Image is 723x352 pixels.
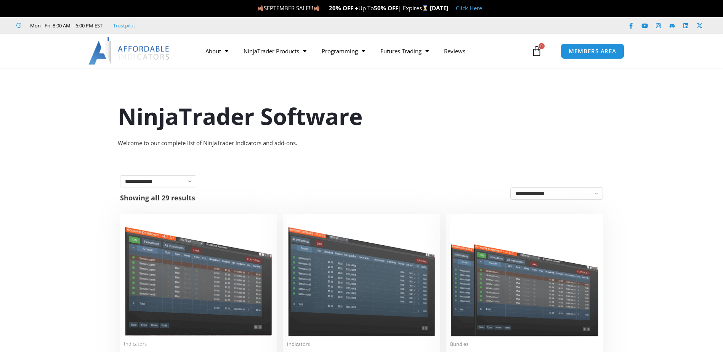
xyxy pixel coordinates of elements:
span: Bundles [450,341,599,347]
span: 0 [539,43,545,49]
strong: [DATE] [430,4,448,12]
p: Showing all 29 results [120,194,195,201]
div: Welcome to our complete list of NinjaTrader indicators and add-ons. [118,138,606,149]
img: 🍂 [314,5,319,11]
a: NinjaTrader Products [236,42,314,60]
a: Click Here [456,4,482,12]
a: MEMBERS AREA [561,43,624,59]
span: Indicators [287,341,436,347]
span: Mon - Fri: 8:00 AM – 6:00 PM EST [28,21,103,30]
a: Futures Trading [373,42,436,60]
span: MEMBERS AREA [569,48,616,54]
img: Duplicate Account Actions [124,218,273,336]
img: 🍂 [258,5,263,11]
img: LogoAI | Affordable Indicators – NinjaTrader [88,37,170,65]
img: Account Risk Manager [287,218,436,336]
strong: 50% OFF [374,4,398,12]
img: Accounts Dashboard Suite [450,218,599,336]
a: 0 [520,40,553,62]
a: About [198,42,236,60]
img: ⌛ [422,5,428,11]
span: Indicators [124,341,273,347]
select: Shop order [510,187,603,200]
a: Trustpilot [113,21,135,30]
span: SEPTEMBER SALE!!! Up To | Expires [257,4,430,12]
a: Programming [314,42,373,60]
h1: NinjaTrader Software [118,100,606,132]
nav: Menu [198,42,529,60]
strong: 20% OFF + [329,4,358,12]
a: Reviews [436,42,473,60]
